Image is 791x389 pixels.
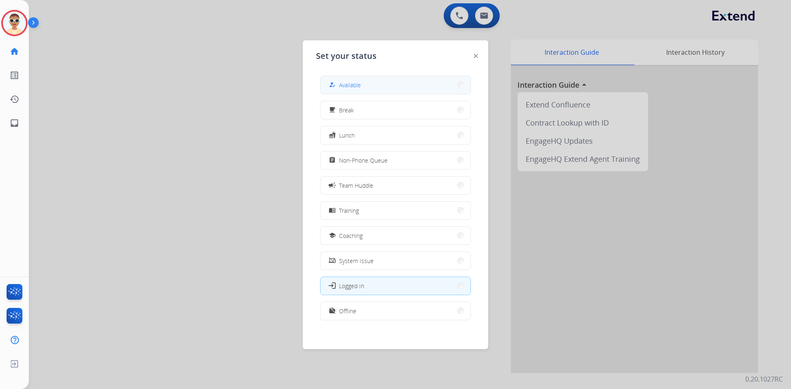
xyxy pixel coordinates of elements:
button: Offline [321,302,470,320]
mat-icon: history [9,94,19,104]
span: Set your status [316,50,377,62]
mat-icon: inbox [9,118,19,128]
mat-icon: assignment [329,157,336,164]
img: avatar [3,12,26,35]
p: 0.20.1027RC [745,374,783,384]
span: Available [339,81,361,89]
mat-icon: home [9,47,19,56]
button: Logged In [321,277,470,295]
span: Offline [339,307,356,315]
span: Coaching [339,231,363,240]
mat-icon: how_to_reg [329,82,336,89]
button: Team Huddle [321,177,470,194]
mat-icon: phonelink_off [329,257,336,264]
mat-icon: list_alt [9,70,19,80]
button: System Issue [321,252,470,270]
mat-icon: work_off [329,307,336,314]
button: Available [321,76,470,94]
span: Non-Phone Queue [339,156,388,165]
mat-icon: school [329,232,336,239]
button: Training [321,202,470,219]
mat-icon: free_breakfast [329,107,336,114]
span: Lunch [339,131,355,140]
img: close-button [474,54,478,58]
mat-icon: campaign [328,181,336,189]
span: Logged In [339,282,364,290]
span: System Issue [339,256,374,265]
mat-icon: menu_book [329,207,336,214]
button: Coaching [321,227,470,245]
button: Non-Phone Queue [321,151,470,169]
button: Lunch [321,126,470,144]
mat-icon: login [328,282,336,290]
span: Training [339,206,359,215]
button: Break [321,101,470,119]
mat-icon: fastfood [329,132,336,139]
span: Break [339,106,354,114]
span: Team Huddle [339,181,373,190]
